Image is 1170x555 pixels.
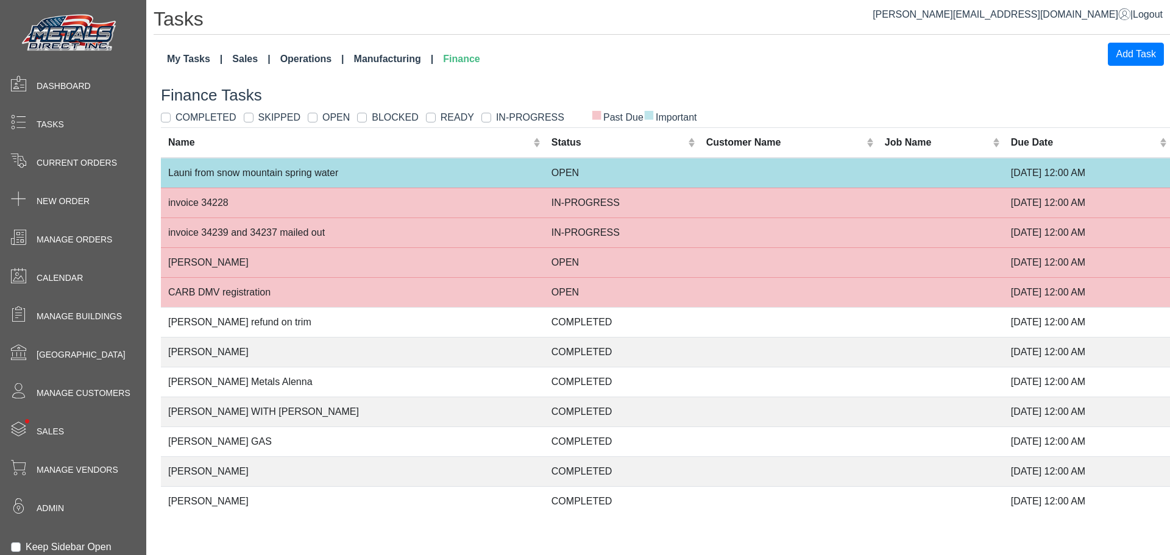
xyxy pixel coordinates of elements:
span: Dashboard [37,80,91,93]
td: OPEN [544,247,699,277]
td: [PERSON_NAME] [161,486,544,516]
td: COMPLETED [544,337,699,367]
td: [PERSON_NAME] [161,337,544,367]
td: [DATE] 12:00 AM [1004,397,1170,426]
span: Calendar [37,272,83,285]
td: [PERSON_NAME] [161,456,544,486]
div: Name [168,135,530,150]
span: Current Orders [37,157,117,169]
td: COMPLETED [544,397,699,426]
td: [DATE] 12:00 AM [1004,277,1170,307]
label: BLOCKED [372,110,418,125]
span: [GEOGRAPHIC_DATA] [37,348,126,361]
td: [DATE] 12:00 AM [1004,217,1170,247]
div: Due Date [1011,135,1157,150]
a: My Tasks [162,47,227,71]
span: Admin [37,502,64,515]
td: COMPLETED [544,367,699,397]
td: [DATE] 12:00 AM [1004,426,1170,456]
span: Past Due [591,112,643,122]
label: IN-PROGRESS [496,110,564,125]
span: Sales [37,425,64,438]
td: [PERSON_NAME] WITH [PERSON_NAME] [161,397,544,426]
a: Operations [275,47,349,71]
td: Launi from snow mountain spring water [161,158,544,188]
td: invoice 34228 [161,188,544,217]
span: Tasks [37,118,64,131]
td: [PERSON_NAME] [161,247,544,277]
img: Metals Direct Inc Logo [18,11,122,56]
a: Finance [438,47,484,71]
td: [PERSON_NAME] GAS [161,426,544,456]
td: [DATE] 12:00 AM [1004,307,1170,337]
label: SKIPPED [258,110,300,125]
td: OPEN [544,277,699,307]
div: | [873,7,1163,22]
td: [DATE] 12:00 AM [1004,188,1170,217]
td: [DATE] 12:00 AM [1004,456,1170,486]
td: [DATE] 12:00 AM [1004,367,1170,397]
span: Logout [1133,9,1163,19]
span: Manage Customers [37,387,130,400]
span: ■ [643,110,654,119]
td: [PERSON_NAME] refund on trim [161,307,544,337]
td: COMPLETED [544,307,699,337]
td: OPEN [544,158,699,188]
span: Manage Buildings [37,310,122,323]
td: COMPLETED [544,456,699,486]
h1: Tasks [154,7,1170,35]
button: Add Task [1108,43,1164,66]
td: CARB DMV registration [161,277,544,307]
div: Job Name [885,135,990,150]
td: [DATE] 12:00 AM [1004,337,1170,367]
td: [DATE] 12:00 AM [1004,486,1170,516]
td: [PERSON_NAME] Metals Alenna [161,367,544,397]
h3: Finance Tasks [161,86,1170,105]
span: Manage Vendors [37,464,118,476]
span: • [12,401,43,441]
td: [DATE] 12:00 AM [1004,247,1170,277]
a: Sales [227,47,275,71]
a: Manufacturing [349,47,439,71]
span: Manage Orders [37,233,112,246]
td: COMPLETED [544,426,699,456]
div: Customer Name [706,135,864,150]
td: COMPLETED [544,486,699,516]
label: COMPLETED [175,110,236,125]
td: invoice 34239 and 34237 mailed out [161,217,544,247]
label: OPEN [322,110,350,125]
td: IN-PROGRESS [544,217,699,247]
td: [DATE] 12:00 AM [1004,158,1170,188]
span: Important [643,112,697,122]
label: READY [441,110,474,125]
div: Status [551,135,685,150]
span: ■ [591,110,602,119]
td: IN-PROGRESS [544,188,699,217]
span: New Order [37,195,90,208]
label: Keep Sidebar Open [26,540,112,554]
a: [PERSON_NAME][EMAIL_ADDRESS][DOMAIN_NAME] [873,9,1130,19]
